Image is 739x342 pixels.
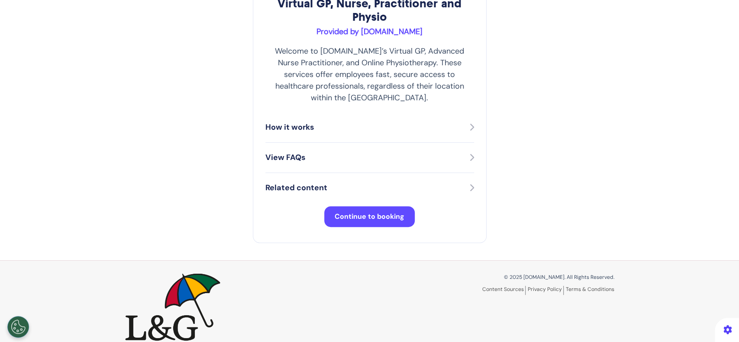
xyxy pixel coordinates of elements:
p: View FAQs [265,152,306,163]
button: View FAQs [265,151,474,164]
button: How it works [265,121,474,134]
p: Related content [265,182,327,194]
button: Related content [265,182,474,194]
a: Content Sources [482,286,526,295]
h3: Provided by [DOMAIN_NAME] [265,27,474,37]
img: Spectrum.Life logo [125,273,220,341]
p: How it works [265,121,314,133]
a: Privacy Policy [528,286,564,295]
span: Continue to booking [335,212,404,221]
button: Open Preferences [7,316,29,338]
button: Continue to booking [324,206,415,227]
p: Welcome to [DOMAIN_NAME]’s Virtual GP, Advanced Nurse Practitioner, and Online Physiotherapy. The... [265,45,474,104]
a: Terms & Conditions [566,286,614,293]
p: © 2025 [DOMAIN_NAME]. All Rights Reserved. [376,273,614,281]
